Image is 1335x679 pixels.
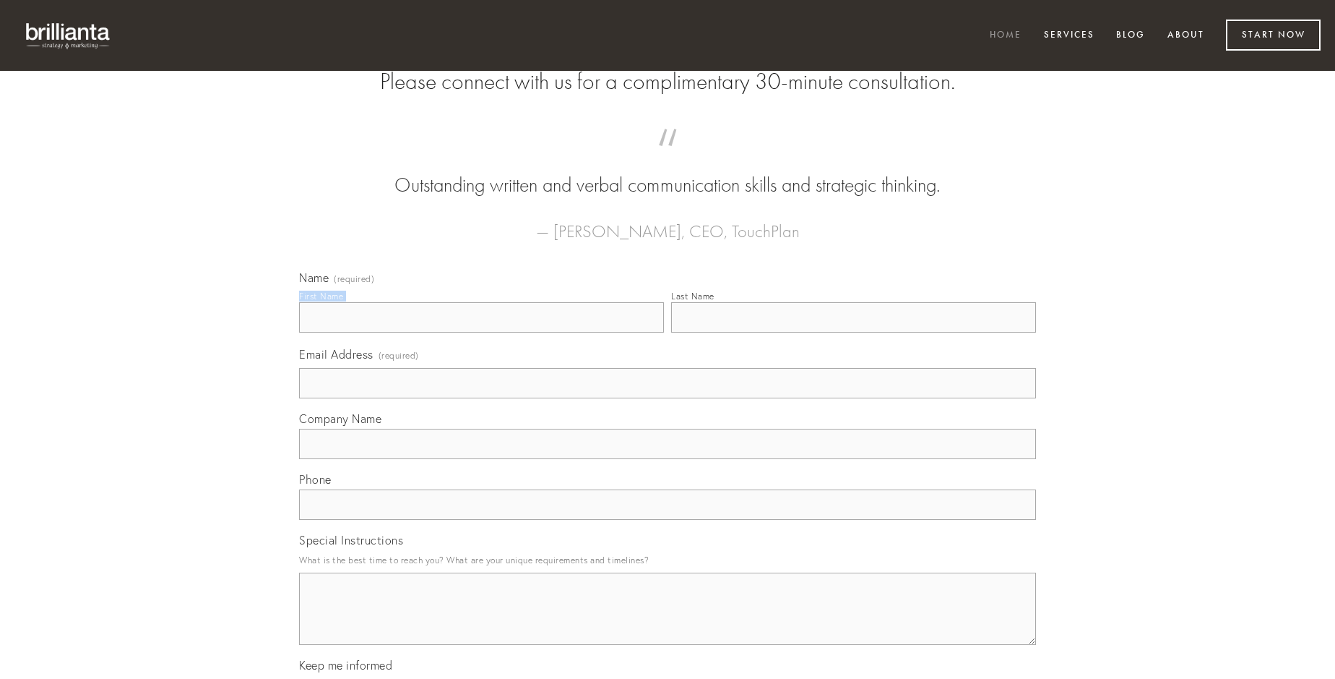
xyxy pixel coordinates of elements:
[334,275,374,283] span: (required)
[299,347,373,362] span: Email Address
[299,533,403,547] span: Special Instructions
[299,270,329,285] span: Name
[1158,24,1214,48] a: About
[299,658,392,672] span: Keep me informed
[299,550,1036,570] p: What is the best time to reach you? What are your unique requirements and timelines?
[671,291,714,302] div: Last Name
[1226,20,1321,51] a: Start Now
[299,472,332,487] span: Phone
[322,200,1013,246] figcaption: — [PERSON_NAME], CEO, TouchPlan
[299,411,381,426] span: Company Name
[14,14,123,56] img: brillianta - research, strategy, marketing
[1034,24,1104,48] a: Services
[299,68,1036,95] h2: Please connect with us for a complimentary 30-minute consultation.
[299,291,343,302] div: First Name
[322,143,1013,200] blockquote: Outstanding written and verbal communication skills and strategic thinking.
[980,24,1031,48] a: Home
[379,346,419,365] span: (required)
[1107,24,1154,48] a: Blog
[322,143,1013,171] span: “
